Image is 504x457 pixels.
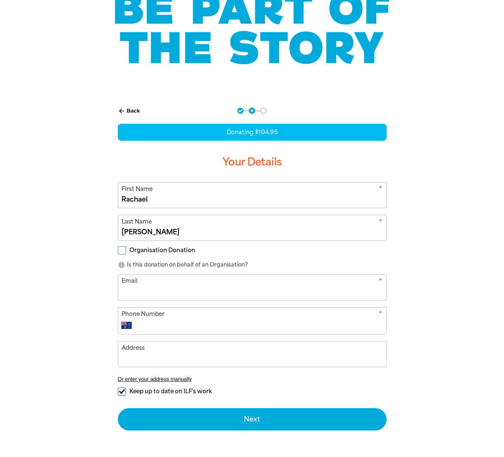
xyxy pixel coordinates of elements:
[118,387,126,396] input: Keep up to date on ILF's work
[118,376,387,382] button: Or enter your address manually
[237,108,244,114] button: Navigate to step 1 of 3 to enter your donation amount
[249,108,255,114] button: Navigate to step 2 of 3 to enter your details
[118,107,125,115] i: arrow_back
[118,149,387,176] h3: Your Details
[118,408,387,431] button: Next
[118,246,126,255] input: Organisation Donation
[118,261,125,269] i: info
[115,104,143,118] button: Back
[129,246,195,254] span: Organisation Donation
[118,261,387,269] p: Is this donation on behalf of an Organisation?
[260,108,267,114] button: Navigate to step 3 of 3 to enter your payment details
[379,310,382,320] i: Required
[118,124,387,141] div: Donating $104.95
[129,387,212,395] span: Keep up to date on ILF's work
